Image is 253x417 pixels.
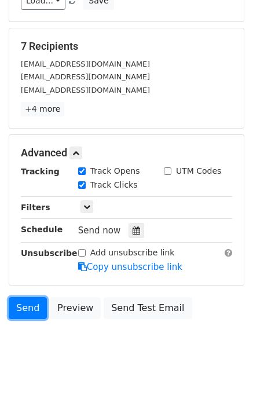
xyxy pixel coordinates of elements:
iframe: Chat Widget [195,361,253,417]
strong: Schedule [21,225,63,234]
small: [EMAIL_ADDRESS][DOMAIN_NAME] [21,60,150,68]
a: Copy unsubscribe link [78,262,182,272]
h5: Advanced [21,147,232,159]
label: UTM Codes [176,165,221,177]
a: Preview [50,297,101,319]
a: Send [9,297,47,319]
span: Send now [78,225,121,236]
strong: Unsubscribe [21,248,78,258]
strong: Filters [21,203,50,212]
label: Track Clicks [90,179,138,191]
label: Track Opens [90,165,140,177]
small: [EMAIL_ADDRESS][DOMAIN_NAME] [21,86,150,94]
a: +4 more [21,102,64,116]
strong: Tracking [21,167,60,176]
h5: 7 Recipients [21,40,232,53]
small: [EMAIL_ADDRESS][DOMAIN_NAME] [21,72,150,81]
a: Send Test Email [104,297,192,319]
label: Add unsubscribe link [90,247,175,259]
